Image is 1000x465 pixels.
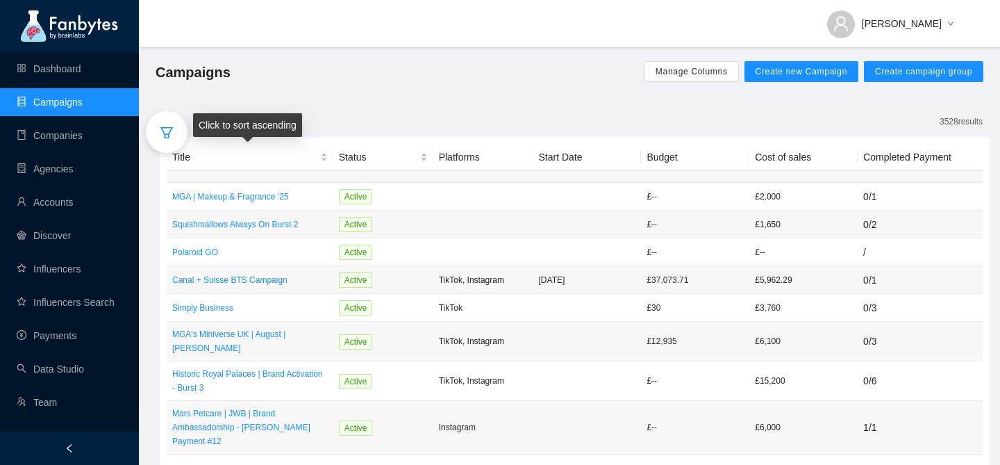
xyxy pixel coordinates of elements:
[749,144,858,171] th: Cost of sales
[947,20,954,28] span: down
[17,263,81,275] a: starInfluencers
[339,189,373,204] span: Active
[755,273,852,287] p: £5,962.29
[858,294,983,322] td: 0 / 3
[816,7,965,29] button: [PERSON_NAME]down
[17,364,84,375] a: searchData Studio
[755,301,852,315] p: £3,760
[439,374,528,388] p: TikTok, Instagram
[167,144,333,171] th: Title
[641,144,749,171] th: Budget
[172,273,328,287] a: Canal + Suisse BTS Campaign
[755,334,852,348] p: £6,100
[744,61,859,82] button: Create new Campaign
[439,301,528,315] p: TikTok
[875,66,972,77] span: Create campaign group
[755,218,852,231] p: £1,650
[172,327,328,355] a: MGA's Miniverse UK | August | [PERSON_NAME]
[647,374,744,388] p: £ --
[339,421,373,436] span: Active
[644,61,739,82] button: Manage Columns
[439,421,528,434] p: Instagram
[539,273,636,287] p: [DATE]
[755,374,852,388] p: £15,200
[858,401,983,455] td: 1 / 1
[172,149,317,165] span: Title
[172,407,328,448] a: Mars Petcare | JWB | Brand Ambassadorship - [PERSON_NAME] Payment #12
[172,218,328,231] a: Squishmallows Always On Burst 2
[172,301,328,315] a: Simply Business
[172,367,328,395] a: Historic Royal Palaces | Brand Activation - Burst 3
[864,61,983,82] button: Create campaign group
[858,144,983,171] th: Completed Payment
[439,334,528,348] p: TikTok, Instagram
[339,374,373,389] span: Active
[656,66,728,77] span: Manage Columns
[858,322,983,361] td: 0 / 3
[333,144,433,171] th: Status
[647,190,744,204] p: £ --
[940,115,983,129] p: 3528 results
[17,130,83,141] a: bookCompanies
[647,245,744,259] p: £ --
[339,149,417,165] span: Status
[755,190,852,204] p: £2,000
[433,144,533,171] th: Platforms
[17,163,74,174] a: containerAgencies
[17,230,71,241] a: radar-chartDiscover
[858,361,983,401] td: 0 / 6
[17,197,74,208] a: userAccounts
[17,97,83,108] a: databaseCampaigns
[647,218,744,231] p: £ --
[17,63,81,74] a: appstoreDashboard
[160,126,174,140] span: filter
[533,144,642,171] th: Start Date
[339,217,373,232] span: Active
[339,272,373,288] span: Active
[755,245,852,259] p: £--
[647,301,744,315] p: £ 30
[862,16,942,31] span: [PERSON_NAME]
[17,330,76,341] a: pay-circlePayments
[858,211,983,238] td: 0 / 2
[17,397,57,408] a: usergroup-addTeam
[858,238,983,266] td: /
[833,15,849,32] span: user
[339,334,373,350] span: Active
[65,443,74,453] span: left
[193,113,302,137] div: Click to sort ascending
[156,61,231,83] span: Campaigns
[755,421,852,434] p: £6,000
[172,190,328,204] a: MGA | Makeup & Fragrance '25
[339,300,373,316] span: Active
[172,245,328,259] a: Polaroid GO
[647,273,744,287] p: £ 37,073.71
[439,273,528,287] p: TikTok, Instagram
[17,297,115,308] a: starInfluencers Search
[647,421,744,434] p: £ --
[339,245,373,260] span: Active
[858,183,983,211] td: 0 / 1
[647,334,744,348] p: £ 12,935
[756,66,848,77] span: Create new Campaign
[858,266,983,294] td: 0 / 1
